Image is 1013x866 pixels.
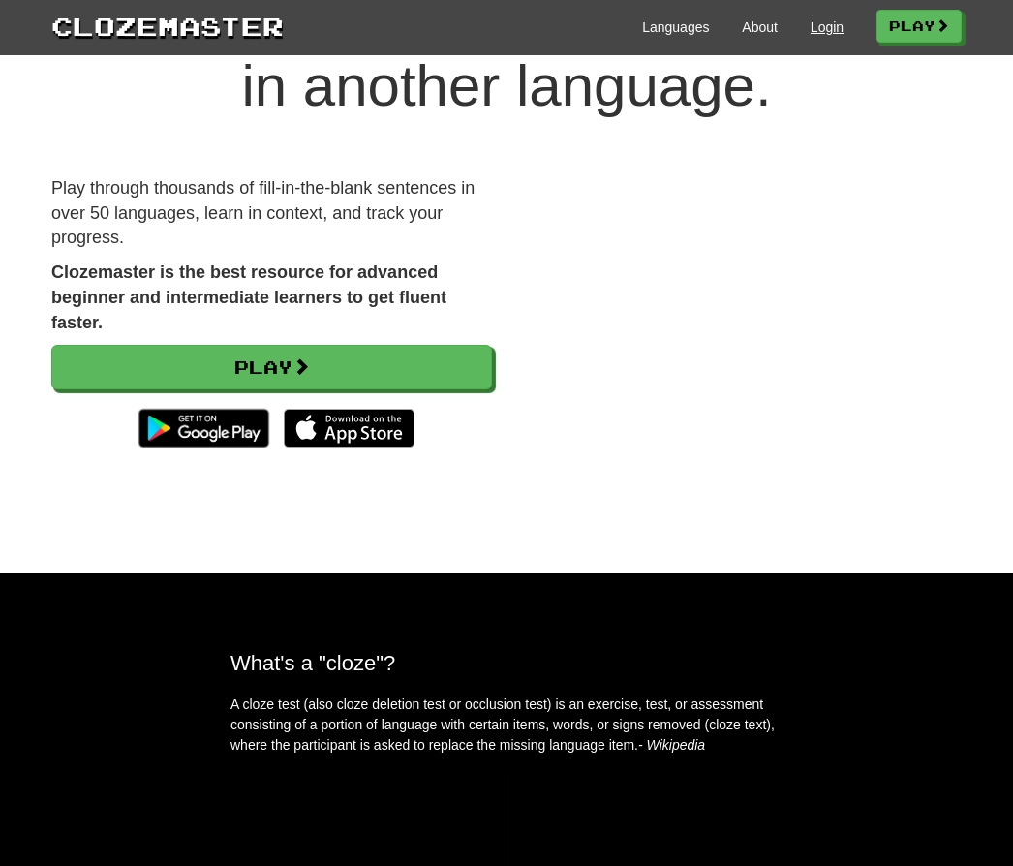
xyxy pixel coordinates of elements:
a: Languages [642,17,709,37]
em: - Wikipedia [638,737,705,753]
a: Play [51,345,492,389]
a: Login [811,17,844,37]
a: Clozemaster [51,8,284,44]
p: Play through thousands of fill-in-the-blank sentences in over 50 languages, learn in context, and... [51,176,492,251]
img: Get it on Google Play [129,399,279,457]
h2: What's a "cloze"? [230,651,783,675]
p: A cloze test (also cloze deletion test or occlusion test) is an exercise, test, or assessment con... [230,695,783,756]
strong: Clozemaster is the best resource for advanced beginner and intermediate learners to get fluent fa... [51,263,446,331]
a: About [742,17,778,37]
img: Download_on_the_App_Store_Badge_US-UK_135x40-25178aeef6eb6b83b96f5f2d004eda3bffbb37122de64afbaef7... [284,409,414,448]
a: Play [876,10,962,43]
